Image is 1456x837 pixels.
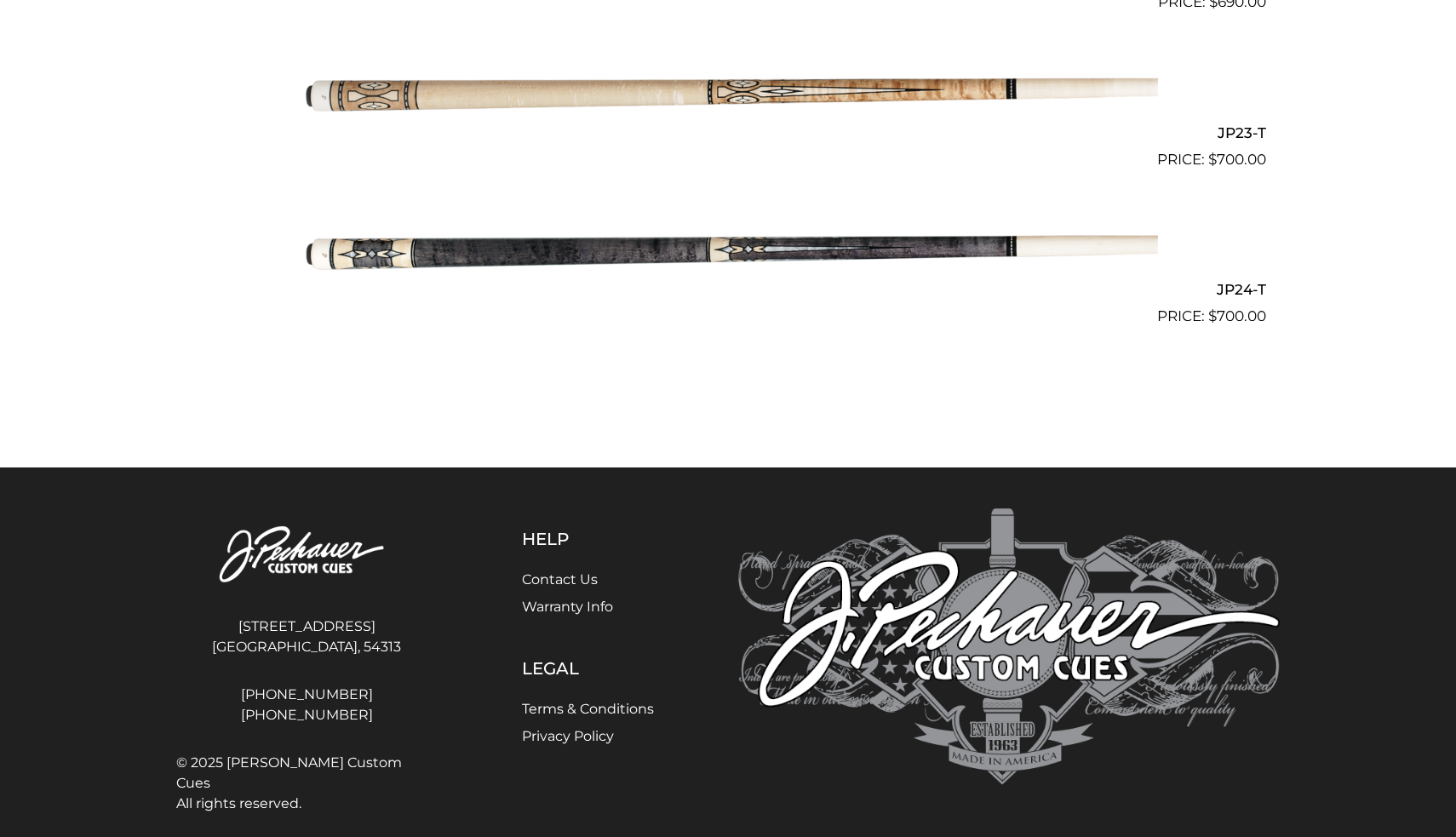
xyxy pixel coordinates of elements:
img: JP24-T [298,178,1158,321]
address: [STREET_ADDRESS] [GEOGRAPHIC_DATA], 54313 [176,610,437,664]
bdi: 700.00 [1208,151,1266,168]
a: Terms & Conditions [522,701,654,717]
h2: JP23-T [190,117,1266,148]
h5: Help [522,529,654,549]
bdi: 700.00 [1208,307,1266,324]
a: JP23-T $700.00 [190,20,1266,170]
img: Pechauer Custom Cues [738,508,1280,785]
a: Privacy Policy [522,728,614,744]
img: Pechauer Custom Cues [176,508,437,603]
a: Warranty Info [522,599,613,615]
span: $ [1208,151,1217,168]
a: [PHONE_NUMBER] [176,705,437,725]
img: JP23-T [298,20,1158,163]
a: JP24-T $700.00 [190,178,1266,328]
h5: Legal [522,658,654,679]
span: © 2025 [PERSON_NAME] Custom Cues All rights reserved. [176,753,437,814]
span: $ [1208,307,1217,324]
a: [PHONE_NUMBER] [176,685,437,705]
h2: JP24-T [190,274,1266,306]
a: Contact Us [522,571,598,588]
